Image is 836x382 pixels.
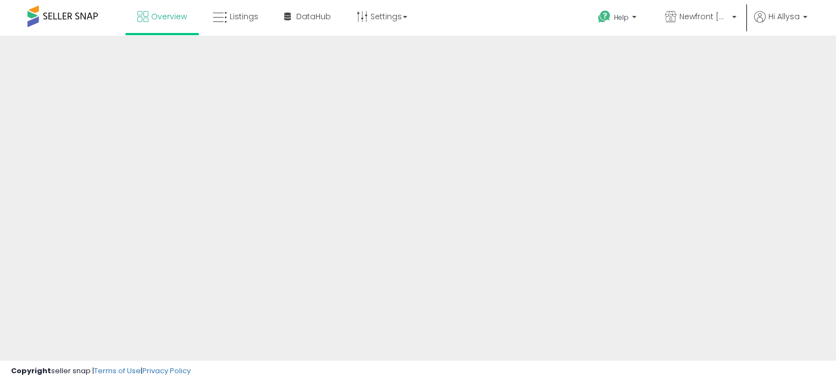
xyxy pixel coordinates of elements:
div: seller snap | | [11,366,191,377]
span: Overview [151,11,187,22]
a: Help [589,2,647,36]
a: Privacy Policy [142,366,191,376]
a: Hi Allysa [754,11,807,36]
span: Help [614,13,629,22]
a: Terms of Use [94,366,141,376]
span: Hi Allysa [768,11,800,22]
strong: Copyright [11,366,51,376]
span: DataHub [296,11,331,22]
i: Get Help [597,10,611,24]
span: Newfront [GEOGRAPHIC_DATA] [679,11,729,22]
span: Listings [230,11,258,22]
